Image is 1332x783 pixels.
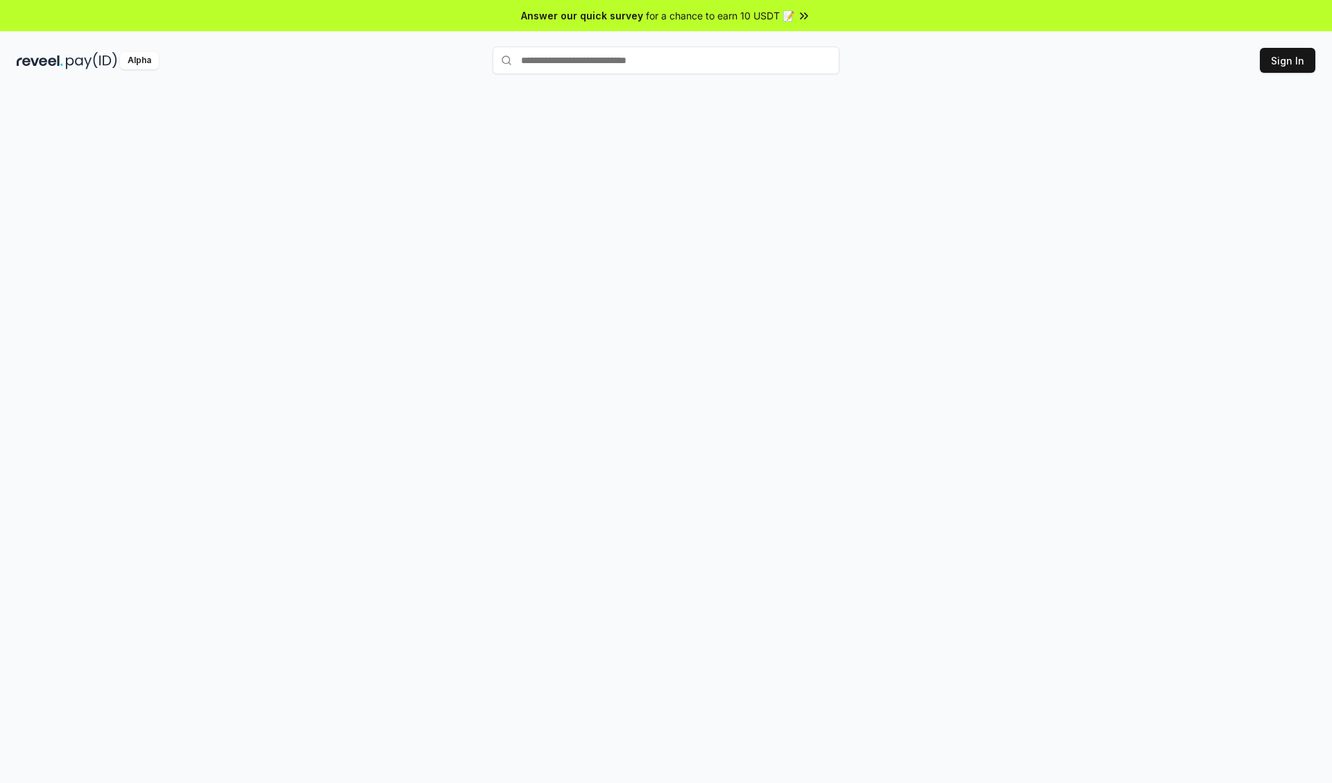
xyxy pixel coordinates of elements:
button: Sign In [1260,48,1315,73]
img: reveel_dark [17,52,63,69]
span: for a chance to earn 10 USDT 📝 [646,8,794,23]
div: Alpha [120,52,159,69]
span: Answer our quick survey [521,8,643,23]
img: pay_id [66,52,117,69]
